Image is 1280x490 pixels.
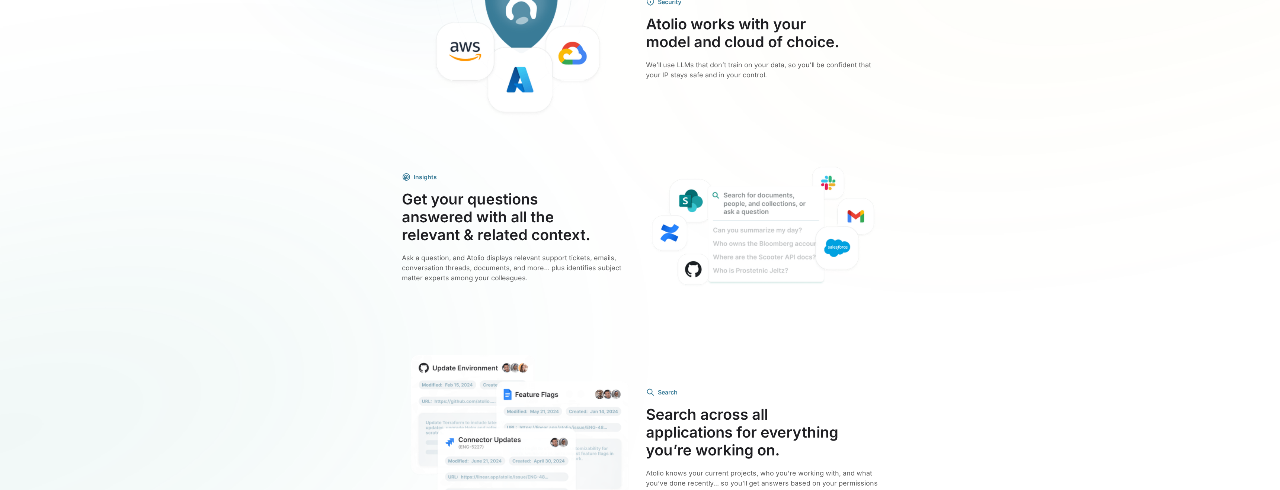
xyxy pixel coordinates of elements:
[646,406,878,459] h3: Search across all applications for everything you’re working on.
[402,253,634,283] p: Ask a question, and Atolio displays relevant support tickets, emails, conversation threads, docum...
[1243,454,1280,490] iframe: Chat Widget
[414,173,437,181] div: Insights
[658,388,678,397] div: Search
[646,164,878,293] img: Insights
[646,15,878,51] h3: Atolio works with your model and cloud of choice.
[402,190,634,244] h3: Get your questions answered with all the relevant & related context.
[646,60,878,80] p: We’ll use LLMs that don’t train on your data, so you’ll be confident that your IP stays safe and ...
